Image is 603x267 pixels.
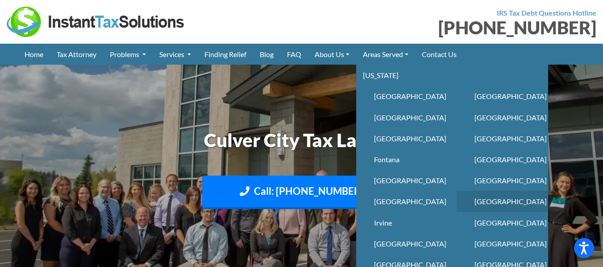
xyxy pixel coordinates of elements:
[457,212,548,233] a: [GEOGRAPHIC_DATA]
[356,233,448,254] a: [GEOGRAPHIC_DATA]
[457,107,548,128] a: [GEOGRAPHIC_DATA]
[356,149,448,170] a: Fontana
[356,128,448,149] a: [GEOGRAPHIC_DATA]
[308,19,597,37] div: [PHONE_NUMBER]
[253,44,280,65] a: Blog
[280,44,308,65] a: FAQ
[198,44,253,65] a: Finding Relief
[7,7,185,37] img: Instant Tax Solutions Logo
[356,44,415,65] a: Areas Served
[356,191,448,212] a: [GEOGRAPHIC_DATA]
[356,107,448,128] a: [GEOGRAPHIC_DATA]
[457,191,548,212] a: [GEOGRAPHIC_DATA]
[457,233,548,254] a: [GEOGRAPHIC_DATA]
[356,212,448,233] a: Irvine
[18,44,50,65] a: Home
[103,44,153,65] a: Problems
[415,44,463,65] a: Contact Us
[497,8,596,17] strong: IRS Tax Debt Questions Hotline
[457,128,548,149] a: [GEOGRAPHIC_DATA]
[7,16,185,25] a: Instant Tax Solutions Logo
[356,65,548,86] a: [US_STATE]
[54,127,549,153] h1: Culver City Tax Lawyer
[153,44,198,65] a: Services
[356,170,448,191] a: [GEOGRAPHIC_DATA]
[356,86,448,107] a: [GEOGRAPHIC_DATA]
[457,149,548,170] a: [GEOGRAPHIC_DATA]
[50,44,103,65] a: Tax Attorney
[202,176,401,209] a: Call: [PHONE_NUMBER]
[457,170,548,191] a: [GEOGRAPHIC_DATA]
[308,44,356,65] a: About Us
[457,86,548,107] a: [GEOGRAPHIC_DATA]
